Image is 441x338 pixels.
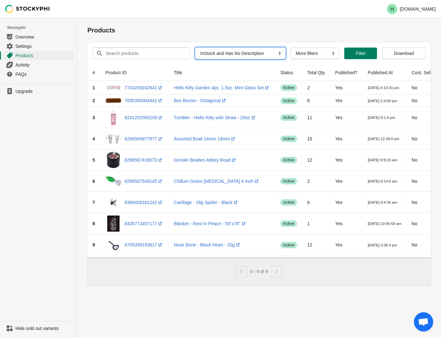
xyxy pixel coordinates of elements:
[15,71,73,77] span: FAQs
[280,242,297,248] span: active
[330,213,363,234] td: Yes
[3,51,74,60] a: Products
[280,199,297,206] span: active
[330,94,363,107] td: Yes
[302,128,330,149] td: 15
[93,98,95,103] span: 2
[3,41,74,51] a: Settings
[330,128,363,149] td: Yes
[125,98,163,103] a: 7830350004441(opens a new window)
[105,48,179,59] input: Search products
[174,115,257,120] a: Tumbler - Hello Kitty with Straw - 20oz(opens a new window)
[3,32,74,41] a: Overview
[330,64,363,81] th: Published?
[5,5,50,13] img: Stockyphi
[15,43,73,49] span: Settings
[368,137,399,141] small: [DATE] 12:28:0 pm
[302,64,330,81] th: Total Qty
[7,24,77,31] span: Stockyphi
[125,200,163,205] a: 8366028161241(opens a new window)
[330,81,363,94] td: Yes
[174,157,237,163] a: Grinder Beatles Abbey Road(opens a new window)
[394,51,414,56] span: Download
[302,192,330,213] td: 6
[330,234,363,256] td: Yes
[93,242,95,247] span: 9
[368,99,397,103] small: [DATE] 2:4:50 pm
[302,234,330,256] td: 12
[235,263,283,277] nav: Pagination
[15,34,73,40] span: Overview
[400,6,436,12] p: [DOMAIN_NAME]
[93,200,95,205] span: 7
[125,242,163,247] a: 8705399193817(opens a new window)
[330,107,363,128] td: Yes
[105,131,121,147] img: 528816.jpg
[368,243,397,247] small: [DATE] 3:30:3 pm
[302,94,330,107] td: 8
[302,149,330,171] td: 12
[125,115,163,120] a: 8241252565209(opens a new window)
[3,60,74,69] a: Activity
[330,149,363,171] td: Yes
[344,48,377,59] button: Filter
[368,221,401,226] small: [DATE] 10:45:59 am
[125,221,163,226] a: 8435772457177(opens a new window)
[105,194,121,210] img: 529557b.png
[174,200,239,205] a: Cartilage - 18g Spider - Black(opens a new window)
[125,157,163,163] a: 8266567418073(opens a new window)
[390,6,394,12] text: H
[280,98,297,104] span: active
[368,200,397,204] small: [DATE] 9:4:35 am
[330,192,363,213] td: Yes
[93,136,95,141] span: 4
[15,88,73,94] span: Upgrade
[174,85,270,90] a: Hello Kitty Garden 4pc. 1.5oz. Mini Glass Set(opens a new window)
[174,136,236,141] a: Assorted Bowl 14mm 18mm(opens a new window)
[356,51,366,56] span: Filter
[105,216,121,232] img: 530615.jpg
[3,324,74,333] a: Hide sold out variants
[93,221,95,226] span: 8
[100,64,169,81] th: Product ID
[93,157,95,163] span: 5
[250,269,268,274] span: 0 - 9 of 9
[93,85,95,90] span: 1
[15,325,73,332] span: Hide sold out variants
[105,152,121,168] img: 528838.jpg
[387,4,397,14] span: Avatar with initials H
[15,62,73,68] span: Activity
[105,84,121,92] img: 518428.jpg
[368,179,397,183] small: [DATE] 9:14:6 am
[105,237,121,254] img: 533084-1.jpg
[87,64,100,81] th: #
[125,179,163,184] a: 8266567549145(opens a new window)
[280,157,297,163] span: active
[174,242,241,247] a: Nose Bone - Black Heart - 20g(opens a new window)
[174,179,260,184] a: Chillum Green [MEDICAL_DATA] 4 Inch(opens a new window)
[302,171,330,192] td: 2
[3,69,74,79] a: FAQs
[414,312,433,332] a: Open chat
[302,213,330,234] td: 1
[93,179,95,184] span: 6
[363,64,407,81] th: Published At
[280,178,297,184] span: active
[87,26,431,35] h1: Products
[368,158,397,162] small: [DATE] 9:9:23 am
[105,110,121,126] img: 526872.jpg
[280,220,297,227] span: active
[330,171,363,192] td: Yes
[275,64,302,81] th: Status
[368,115,395,120] small: [DATE] 9:1:0 pm
[93,115,95,120] span: 3
[105,173,121,189] img: 528843.jpg
[3,87,74,96] a: Upgrade
[15,52,73,59] span: Products
[384,3,438,15] button: Avatar with initials H[DOMAIN_NAME]
[280,84,297,91] span: active
[280,114,297,121] span: active
[105,97,121,104] img: 519967.jpg
[302,107,330,128] td: 11
[368,85,399,90] small: [DATE] 4:10:31 pm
